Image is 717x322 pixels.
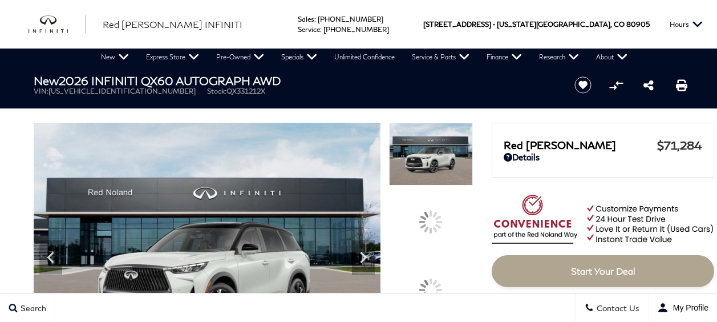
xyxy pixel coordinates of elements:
img: New 2026 Radiant White/Black Obsidian INFINITI AUTOGRAPH AWD image 1 [389,123,472,186]
a: Pre-Owned [208,49,273,66]
a: Share this New 2026 INFINITI QX60 AUTOGRAPH AWD [643,78,654,92]
a: [PHONE_NUMBER] [323,25,389,34]
span: $71,284 [657,138,702,152]
span: Start Your Deal [571,265,635,276]
a: Research [530,49,588,66]
a: Red [PERSON_NAME] $71,284 [504,138,702,152]
button: Compare vehicle [607,77,625,94]
span: : [314,15,316,23]
span: Search [18,303,46,313]
strong: New [34,74,59,87]
span: Contact Us [594,303,639,313]
a: Finance [478,49,530,66]
span: QX331212X [226,87,265,95]
span: My Profile [669,303,708,312]
a: Print this New 2026 INFINITI QX60 AUTOGRAPH AWD [676,78,687,92]
a: New [92,49,137,66]
span: Service [298,25,320,34]
span: Stock: [207,87,226,95]
span: Sales [298,15,314,23]
a: [PHONE_NUMBER] [318,15,383,23]
img: INFINITI [29,15,86,34]
span: Red [PERSON_NAME] INFINITI [103,19,242,30]
a: Details [504,152,702,162]
a: [STREET_ADDRESS] • [US_STATE][GEOGRAPHIC_DATA], CO 80905 [423,20,650,29]
a: Red [PERSON_NAME] INFINITI [103,18,242,31]
button: user-profile-menu [649,293,717,322]
a: Express Store [137,49,208,66]
nav: Main Navigation [92,49,636,66]
a: About [588,49,636,66]
a: Start Your Deal [492,255,714,287]
span: VIN: [34,87,48,95]
span: [US_VEHICLE_IDENTIFICATION_NUMBER] [48,87,196,95]
a: Service & Parts [403,49,478,66]
h1: 2026 INFINITI QX60 AUTOGRAPH AWD [34,74,556,87]
a: Specials [273,49,326,66]
span: Red [PERSON_NAME] [504,139,657,151]
span: : [320,25,322,34]
a: Unlimited Confidence [326,49,403,66]
button: Save vehicle [570,76,596,94]
a: infiniti [29,15,86,34]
